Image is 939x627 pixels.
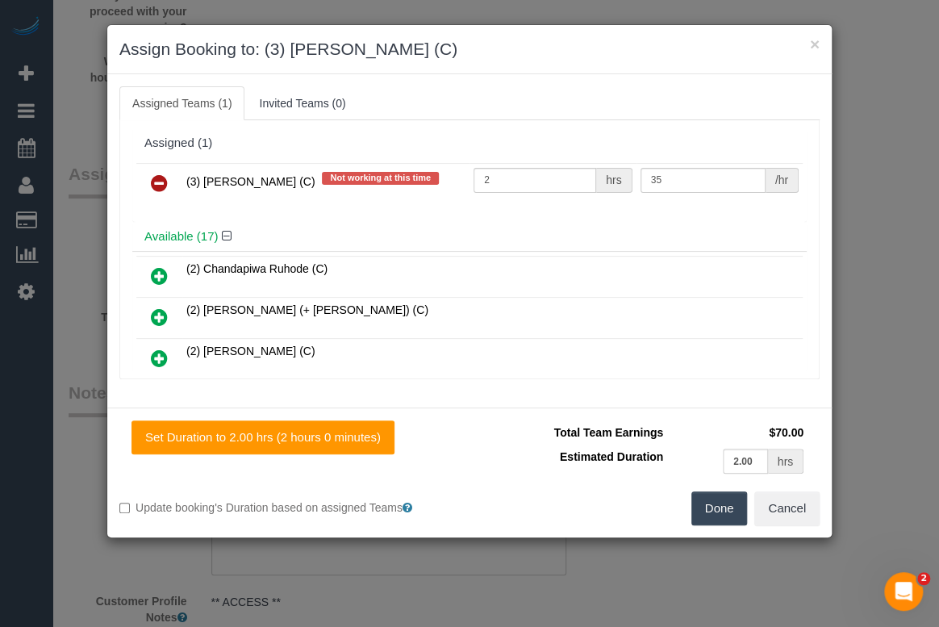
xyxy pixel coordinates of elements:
[119,503,130,513] input: Update booking's Duration based on assigned Teams
[119,500,457,516] label: Update booking's Duration based on assigned Teams
[131,420,394,454] button: Set Duration to 2.00 hrs (2 hours 0 minutes)
[917,572,930,585] span: 2
[186,345,315,357] span: (2) [PERSON_NAME] (C)
[144,230,795,244] h4: Available (17)
[186,303,428,316] span: (2) [PERSON_NAME] (+ [PERSON_NAME]) (C)
[322,172,439,185] span: Not working at this time
[119,86,244,120] a: Assigned Teams (1)
[768,449,803,474] div: hrs
[186,174,315,187] span: (3) [PERSON_NAME] (C)
[766,168,799,193] div: /hr
[246,86,358,120] a: Invited Teams (0)
[810,36,820,52] button: ×
[482,420,667,445] td: Total Team Earnings
[754,491,820,525] button: Cancel
[596,168,632,193] div: hrs
[119,37,820,61] h3: Assign Booking to: (3) [PERSON_NAME] (C)
[144,136,795,150] div: Assigned (1)
[667,420,808,445] td: $70.00
[186,262,328,275] span: (2) Chandapiwa Ruhode (C)
[560,450,663,463] span: Estimated Duration
[691,491,748,525] button: Done
[884,572,923,611] iframe: Intercom live chat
